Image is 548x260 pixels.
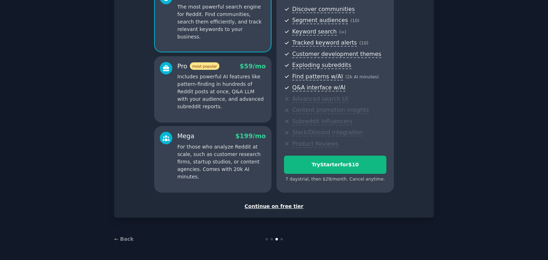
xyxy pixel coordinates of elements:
span: ( ∞ ) [339,30,346,35]
span: ( 10 ) [350,18,359,23]
div: 7 days trial, then $ 29 /month . Cancel anytime. [284,176,386,183]
p: The most powerful search engine for Reddit. Find communities, search them efficiently, and track ... [177,3,266,41]
div: Continue on free tier [122,203,426,210]
span: Discover communities [292,6,355,13]
span: $ 199 /mo [235,132,266,140]
p: Includes powerful AI features like pattern-finding in hundreds of Reddit posts at once, Q&A LLM w... [177,73,266,110]
span: Q&A interface w/AI [292,84,345,92]
a: ← Back [114,236,133,242]
span: Segment audiences [292,17,348,24]
span: Subreddit influencers [292,118,352,125]
span: Customer development themes [292,51,381,58]
span: Content promotion insights [292,106,369,114]
span: $ 59 /mo [240,63,266,70]
span: most popular [190,62,220,70]
span: Find patterns w/AI [292,73,343,80]
span: Product Reviews [292,140,338,148]
span: Exploding subreddits [292,62,351,69]
span: Slack/Discord integration [292,129,363,136]
div: Try Starter for $10 [284,161,386,168]
button: TryStarterfor$10 [284,156,386,174]
p: For those who analyze Reddit at scale, such as customer research firms, startup studios, or conte... [177,143,266,181]
span: Tracked keyword alerts [292,39,357,47]
span: ( 2k AI minutes ) [345,74,379,79]
div: Pro [177,62,219,71]
div: Mega [177,132,194,141]
span: ( 10 ) [359,41,368,46]
span: Keyword search [292,28,337,36]
span: Advanced search UI [292,95,348,103]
